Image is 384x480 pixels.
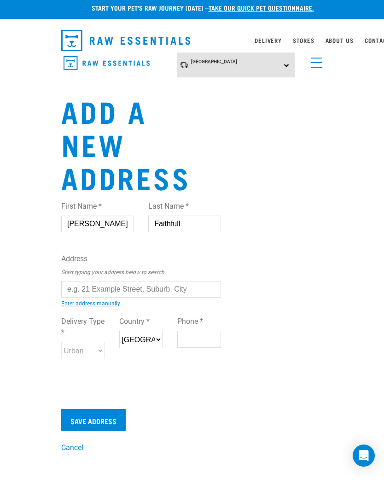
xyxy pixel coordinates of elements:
label: Phone * [177,320,221,331]
label: Address [61,258,221,269]
div: Open Intercom Messenger [353,449,375,471]
input: Save Address [61,413,126,435]
label: First Name * [61,205,134,216]
h1: Add a new address [61,98,221,198]
a: Cancel [61,447,83,456]
a: take our quick pet questionnaire. [209,10,314,13]
a: Enter address manually [61,304,120,311]
img: Raw Essentials Logo [61,34,190,55]
label: Delivery Type * [61,320,105,342]
span: [GEOGRAPHIC_DATA] [191,63,237,68]
label: Last Name * [148,205,221,216]
img: Raw Essentials Logo [64,60,150,75]
nav: dropdown navigation [54,30,330,59]
a: About Us [326,43,354,46]
img: van-moving.png [180,65,189,73]
a: Stores [293,43,314,46]
input: e.g. 21 Example Street, Suburb, City [61,285,221,302]
a: Delivery [255,43,281,46]
p: Start typing your address below to search [61,272,221,281]
label: Country * [119,320,163,331]
a: menu [306,56,323,73]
